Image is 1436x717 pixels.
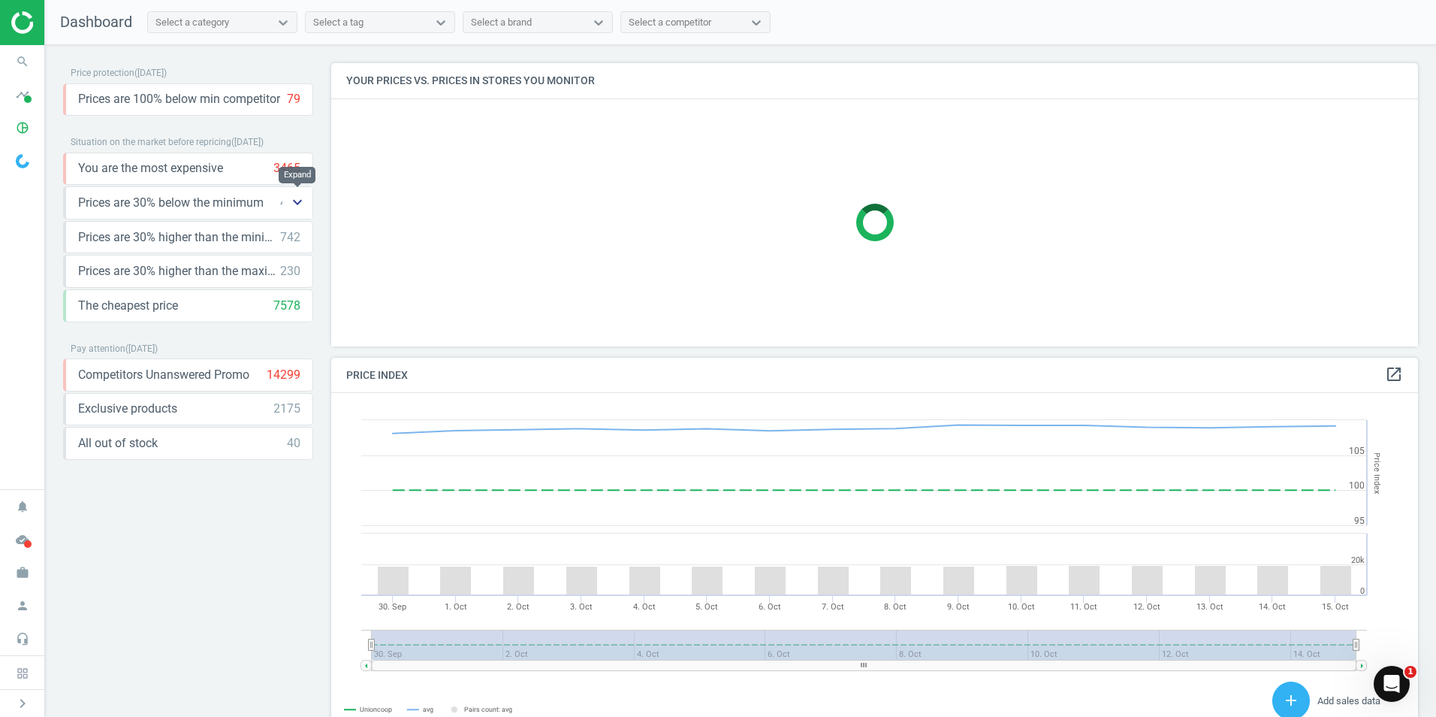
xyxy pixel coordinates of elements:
i: keyboard_arrow_down [288,193,306,211]
h4: Your prices vs. prices in stores you monitor [331,63,1418,98]
span: Pay attention [71,343,125,354]
span: 1 [1404,666,1416,678]
button: keyboard_arrow_down [282,187,312,218]
tspan: Price Index [1372,452,1382,494]
span: Exclusive products [78,401,177,417]
span: Situation on the market before repricing [71,137,231,147]
span: You are the most expensive [78,160,223,177]
div: 742 [280,229,300,246]
span: Prices are 30% higher than the maximal [78,263,280,280]
div: Select a tag [313,16,364,29]
text: 0 [1360,586,1365,596]
div: 7578 [273,298,300,314]
div: Select a category [155,16,229,29]
tspan: 30. Sep [379,602,406,612]
tspan: 5. Oct [695,602,718,612]
tspan: Unioncoop [360,706,392,714]
img: wGWNvw8QSZomAAAAABJRU5ErkJggg== [16,154,29,168]
i: timeline [8,80,37,109]
text: 105 [1349,446,1365,456]
i: search [8,47,37,76]
text: 95 [1354,516,1365,526]
a: open_in_new [1385,365,1403,385]
tspan: 9. Oct [947,602,970,612]
span: Prices are 30% higher than the minimum [78,229,280,246]
text: 20k [1351,555,1365,565]
span: ( [DATE] ) [125,343,158,354]
div: 40 [287,435,300,452]
tspan: 13. Oct [1196,602,1223,612]
i: pie_chart_outlined [8,113,37,142]
tspan: 11. Oct [1070,602,1097,612]
tspan: 12. Oct [1133,602,1160,612]
h4: Price Index [331,358,1418,393]
i: person [8,591,37,620]
div: 474 [280,195,300,211]
i: add [1282,691,1300,709]
i: open_in_new [1385,365,1403,383]
tspan: 1. Oct [445,602,467,612]
text: 100 [1349,480,1365,491]
img: ajHJNr6hYgQAAAAASUVORK5CYII= [11,11,118,34]
i: cloud_done [8,525,37,554]
div: Select a brand [471,16,532,29]
tspan: avg [423,706,433,713]
span: Add sales data [1317,695,1380,706]
tspan: 3. Oct [570,602,593,612]
div: Select a competitor [629,16,711,29]
tspan: 4. Oct [633,602,656,612]
tspan: 2. Oct [507,602,529,612]
span: Competitors Unanswered Promo [78,367,249,383]
iframe: Intercom live chat [1374,666,1410,702]
span: Prices are 30% below the minimum [78,195,264,211]
span: Dashboard [60,13,132,31]
button: chevron_right [4,694,41,713]
span: The cheapest price [78,298,178,314]
tspan: 7. Oct [822,602,844,612]
tspan: Pairs count: avg [464,706,512,713]
tspan: 14. Oct [1259,602,1286,612]
span: Prices are 100% below min competitor [78,91,280,107]
i: headset_mic [8,625,37,653]
span: All out of stock [78,435,158,452]
div: 2175 [273,401,300,417]
i: work [8,558,37,587]
div: Expand [279,167,315,183]
tspan: 10. Oct [1008,602,1035,612]
tspan: 8. Oct [884,602,907,612]
span: ( [DATE] ) [134,68,167,78]
i: notifications [8,492,37,521]
div: 230 [280,263,300,280]
div: 14299 [267,367,300,383]
i: chevron_right [14,694,32,712]
span: Price protection [71,68,134,78]
tspan: 15. Oct [1322,602,1349,612]
tspan: 6. Oct [759,602,781,612]
div: 3465 [273,160,300,177]
span: ( [DATE] ) [231,137,264,147]
div: 79 [287,91,300,107]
